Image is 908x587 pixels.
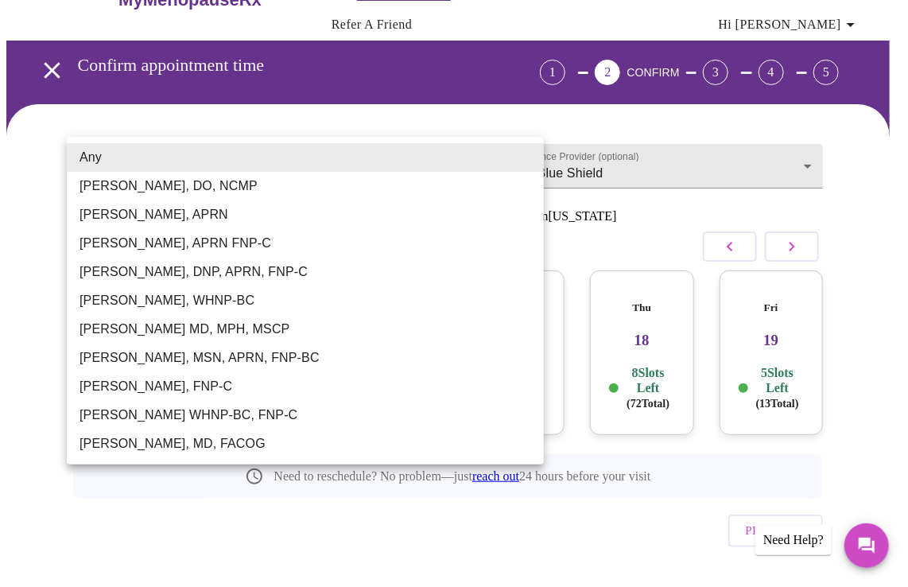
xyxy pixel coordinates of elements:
[67,401,544,430] li: [PERSON_NAME] WHNP-BC, FNP-C
[67,430,544,458] li: [PERSON_NAME], MD, FACOG
[67,286,544,315] li: [PERSON_NAME], WHNP-BC
[67,258,544,286] li: [PERSON_NAME], DNP, APRN, FNP-C
[67,372,544,401] li: [PERSON_NAME], FNP-C
[67,143,544,172] li: Any
[67,344,544,372] li: [PERSON_NAME], MSN, APRN, FNP-BC
[67,200,544,229] li: [PERSON_NAME], APRN
[67,315,544,344] li: [PERSON_NAME] MD, MPH, MSCP
[67,172,544,200] li: [PERSON_NAME], DO, NCMP
[67,229,544,258] li: [PERSON_NAME], APRN FNP-C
